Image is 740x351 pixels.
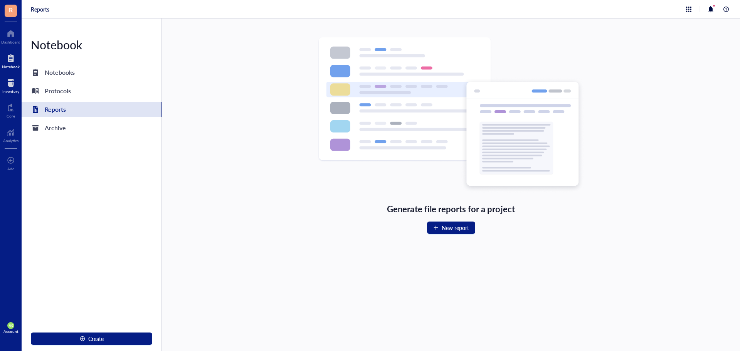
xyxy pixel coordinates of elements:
div: Archive [45,123,66,133]
a: Archive [22,120,161,136]
div: Core [7,114,15,118]
a: Dashboard [1,27,20,44]
div: Notebook [2,64,20,69]
a: Protocols [22,83,161,99]
div: Notebooks [45,67,75,78]
span: R [9,5,13,15]
a: Inventory [2,77,19,94]
img: Empty state [318,37,584,193]
a: Notebooks [22,65,161,80]
div: Account [3,329,18,334]
a: Notebook [2,52,20,69]
div: Protocols [45,86,71,96]
div: Notebook [22,37,161,52]
div: Analytics [3,138,18,143]
span: New report [442,225,469,231]
a: Analytics [3,126,18,143]
span: Create [88,336,104,342]
a: Reports [22,102,161,117]
div: Add [7,166,15,171]
button: Create [31,333,152,345]
div: Reports [45,104,66,115]
div: Inventory [2,89,19,94]
div: Generate file reports for a project [387,202,515,215]
a: Reports [31,6,49,13]
span: NG [9,324,13,327]
a: Core [7,101,15,118]
div: Dashboard [1,40,20,44]
button: New report [427,222,475,234]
